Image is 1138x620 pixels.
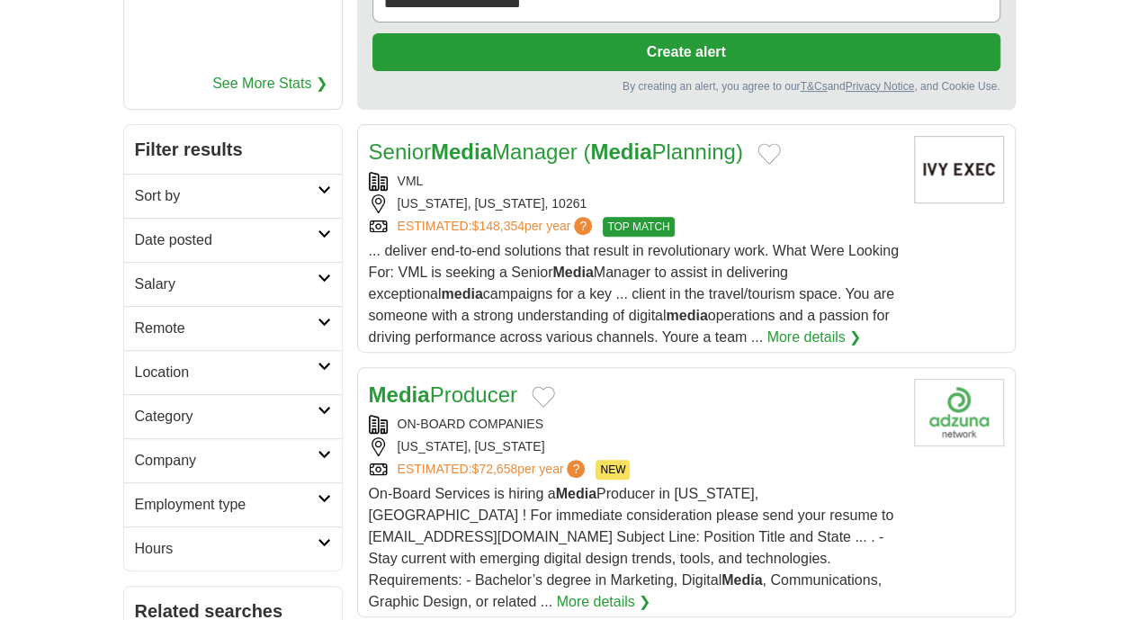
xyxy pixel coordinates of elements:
div: VML [369,172,900,191]
div: [US_STATE], [US_STATE] [369,437,900,456]
a: ESTIMATED:$148,354per year? [398,217,596,237]
a: MediaProducer [369,382,517,407]
a: Location [124,350,342,394]
span: ? [567,460,585,478]
a: See More Stats ❯ [212,73,327,94]
a: Salary [124,262,342,306]
div: [US_STATE], [US_STATE], 10261 [369,194,900,213]
h2: Filter results [124,125,342,174]
strong: Media [431,139,492,164]
div: By creating an alert, you agree to our and , and Cookie Use. [372,78,1000,94]
button: Add to favorite jobs [757,143,781,165]
h2: Remote [135,318,318,339]
a: Date posted [124,218,342,262]
a: Sort by [124,174,342,218]
a: Employment type [124,482,342,526]
span: On-Board Services is hiring a Producer in [US_STATE], [GEOGRAPHIC_DATA] ! For immediate considera... [369,486,894,609]
strong: media [666,308,707,323]
strong: Media [552,265,593,280]
img: Company logo [914,136,1004,203]
span: NEW [596,460,630,480]
button: Create alert [372,33,1000,71]
strong: Media [556,486,596,501]
span: TOP MATCH [603,217,674,237]
a: More details ❯ [766,327,861,348]
strong: Media [721,572,762,588]
a: Privacy Notice [845,80,914,93]
a: Hours [124,526,342,571]
strong: Media [369,382,430,407]
strong: Media [590,139,651,164]
span: ? [574,217,592,235]
h2: Location [135,362,318,383]
a: Company [124,438,342,482]
button: Add to favorite jobs [532,386,555,408]
a: ESTIMATED:$72,658per year? [398,460,589,480]
img: Company logo [914,379,1004,446]
h2: Date posted [135,229,318,251]
span: $72,658 [471,462,517,476]
h2: Employment type [135,494,318,516]
a: More details ❯ [557,591,651,613]
div: ON-BOARD COMPANIES [369,415,900,434]
h2: Category [135,406,318,427]
h2: Salary [135,274,318,295]
span: $148,354 [471,219,524,233]
a: Category [124,394,342,438]
a: SeniorMediaManager (MediaPlanning) [369,139,743,164]
strong: media [441,286,482,301]
h2: Company [135,450,318,472]
h2: Hours [135,538,318,560]
h2: Sort by [135,185,318,207]
a: Remote [124,306,342,350]
span: ... deliver end-to-end solutions that result in revolutionary work. What Were Looking For: VML is... [369,243,899,345]
a: T&Cs [800,80,827,93]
